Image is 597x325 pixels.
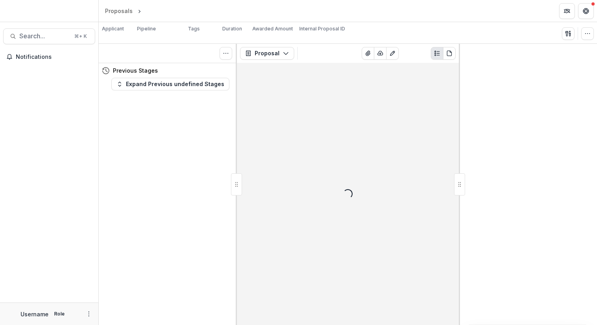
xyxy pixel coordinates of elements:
[102,5,176,17] nav: breadcrumb
[21,310,49,318] p: Username
[220,47,232,60] button: Toggle View Cancelled Tasks
[362,47,374,60] button: View Attached Files
[386,47,399,60] button: Edit as form
[16,54,92,60] span: Notifications
[578,3,594,19] button: Get Help
[299,25,345,32] p: Internal Proposal ID
[137,25,156,32] p: Pipeline
[111,78,229,90] button: Expand Previous undefined Stages
[84,309,94,319] button: More
[431,47,443,60] button: Plaintext view
[188,25,200,32] p: Tags
[113,66,158,75] h4: Previous Stages
[73,32,88,41] div: ⌘ + K
[19,32,69,40] span: Search...
[3,51,95,63] button: Notifications
[222,25,242,32] p: Duration
[240,47,294,60] button: Proposal
[443,47,456,60] button: PDF view
[3,28,95,44] button: Search...
[52,310,67,317] p: Role
[252,25,293,32] p: Awarded Amount
[105,7,133,15] div: Proposals
[559,3,575,19] button: Partners
[102,5,136,17] a: Proposals
[102,25,124,32] p: Applicant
